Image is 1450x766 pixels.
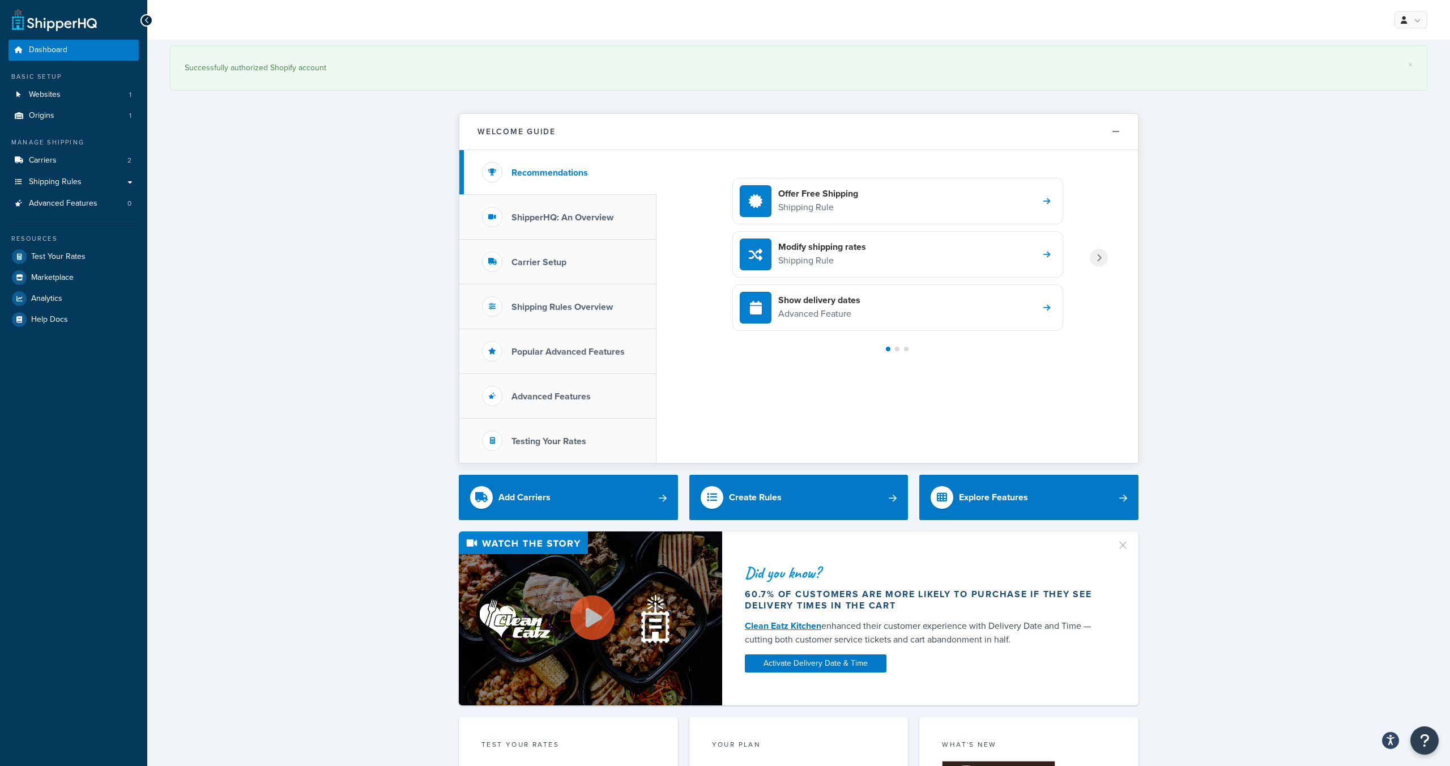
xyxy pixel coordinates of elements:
[778,188,858,200] h4: Offer Free Shipping
[778,200,858,215] p: Shipping Rule
[8,84,139,105] li: Websites
[511,168,588,178] h3: Recommendations
[511,347,625,357] h3: Popular Advanced Features
[31,294,62,304] span: Analytics
[511,212,613,223] h3: ShipperHQ: An Overview
[29,45,67,55] span: Dashboard
[1408,60,1413,69] a: ×
[745,654,886,673] a: Activate Delivery Date & Time
[481,739,655,752] div: Test your rates
[778,294,860,307] h4: Show delivery dates
[959,490,1028,505] div: Explore Features
[689,475,909,520] a: Create Rules
[778,241,866,253] h4: Modify shipping rates
[712,739,886,752] div: Your Plan
[31,315,68,325] span: Help Docs
[8,72,139,82] div: Basic Setup
[745,565,1103,581] div: Did you know?
[8,172,139,193] a: Shipping Rules
[745,589,1103,611] div: 60.7% of customers are more likely to purchase if they see delivery times in the cart
[511,257,566,267] h3: Carrier Setup
[185,60,1413,76] div: Successfully authorized Shopify account
[8,288,139,309] a: Analytics
[745,619,1103,646] div: enhanced their customer experience with Delivery Date and Time — cutting both customer service ti...
[8,150,139,171] li: Carriers
[127,199,131,208] span: 0
[8,84,139,105] a: Websites1
[8,138,139,147] div: Manage Shipping
[8,267,139,288] a: Marketplace
[778,307,860,321] p: Advanced Feature
[942,739,1116,752] div: What's New
[8,193,139,214] li: Advanced Features
[919,475,1138,520] a: Explore Features
[8,105,139,126] li: Origins
[31,273,74,283] span: Marketplace
[29,199,97,208] span: Advanced Features
[511,391,591,402] h3: Advanced Features
[459,531,722,705] img: Video thumbnail
[511,302,613,312] h3: Shipping Rules Overview
[29,111,54,121] span: Origins
[745,619,821,632] a: Clean Eatz Kitchen
[459,114,1138,150] button: Welcome Guide
[8,105,139,126] a: Origins1
[778,253,866,268] p: Shipping Rule
[129,111,131,121] span: 1
[127,156,131,165] span: 2
[8,234,139,244] div: Resources
[1410,726,1439,755] button: Open Resource Center
[459,475,678,520] a: Add Carriers
[29,156,57,165] span: Carriers
[511,436,586,446] h3: Testing Your Rates
[129,90,131,100] span: 1
[498,490,551,505] div: Add Carriers
[8,246,139,267] a: Test Your Rates
[29,177,82,187] span: Shipping Rules
[31,252,86,262] span: Test Your Rates
[29,90,61,100] span: Websites
[8,309,139,330] a: Help Docs
[477,127,556,136] h2: Welcome Guide
[8,193,139,214] a: Advanced Features0
[729,490,782,505] div: Create Rules
[8,150,139,171] a: Carriers2
[8,40,139,61] a: Dashboard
